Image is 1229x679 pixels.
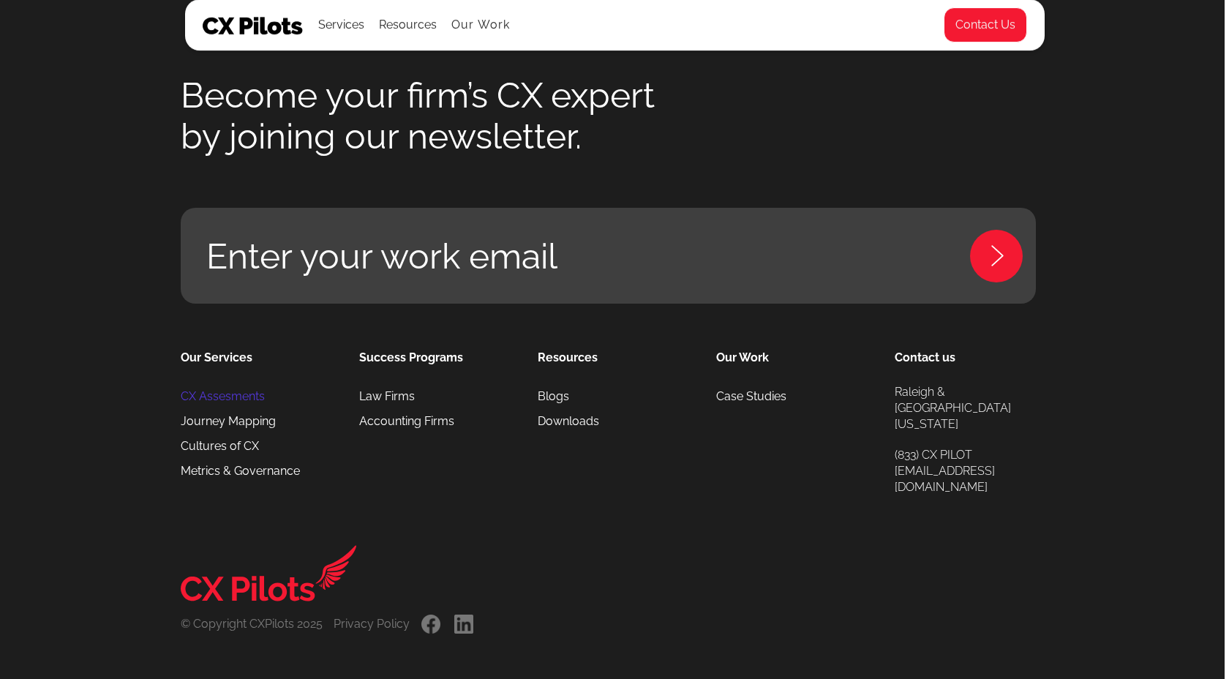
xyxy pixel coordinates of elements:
a: . [420,615,442,634]
a: Privacy Policy [334,615,420,634]
a: [EMAIL_ADDRESS][DOMAIN_NAME] [895,463,1040,495]
div: Our Work [716,348,769,368]
a: Blogs [538,384,569,409]
a: Contact us [895,348,955,368]
a: Cultures of CX [181,434,259,459]
a: . [453,615,475,634]
a: Resources [538,348,598,368]
a: Law Firms [359,384,415,409]
a: CX Assesments [181,384,265,409]
a: Downloads [538,409,599,434]
a: Contact Us [944,7,1027,42]
a: Case Studies [716,384,786,409]
a: (833) CX PILOT [895,447,972,463]
a: Our Services [181,348,252,368]
a: Enter your work email [181,208,1036,304]
a: Metrics & Governance [181,459,300,484]
div: © Copyright CXPilots 2025 [181,615,323,634]
a: Raleigh & [GEOGRAPHIC_DATA][US_STATE] [895,384,1040,432]
div: Privacy Policy [334,615,410,634]
a: Success Programs [359,348,463,368]
a: Our Work [451,18,511,31]
h2: Become your firm’s CX expert by joining our newsletter. [181,75,655,157]
div: Resources [379,15,437,35]
a: Accounting Firms [359,409,454,434]
a: Journey Mapping [181,409,276,434]
div: Services [318,15,364,35]
a: © Copyright CXPilots 2025 [181,615,334,634]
